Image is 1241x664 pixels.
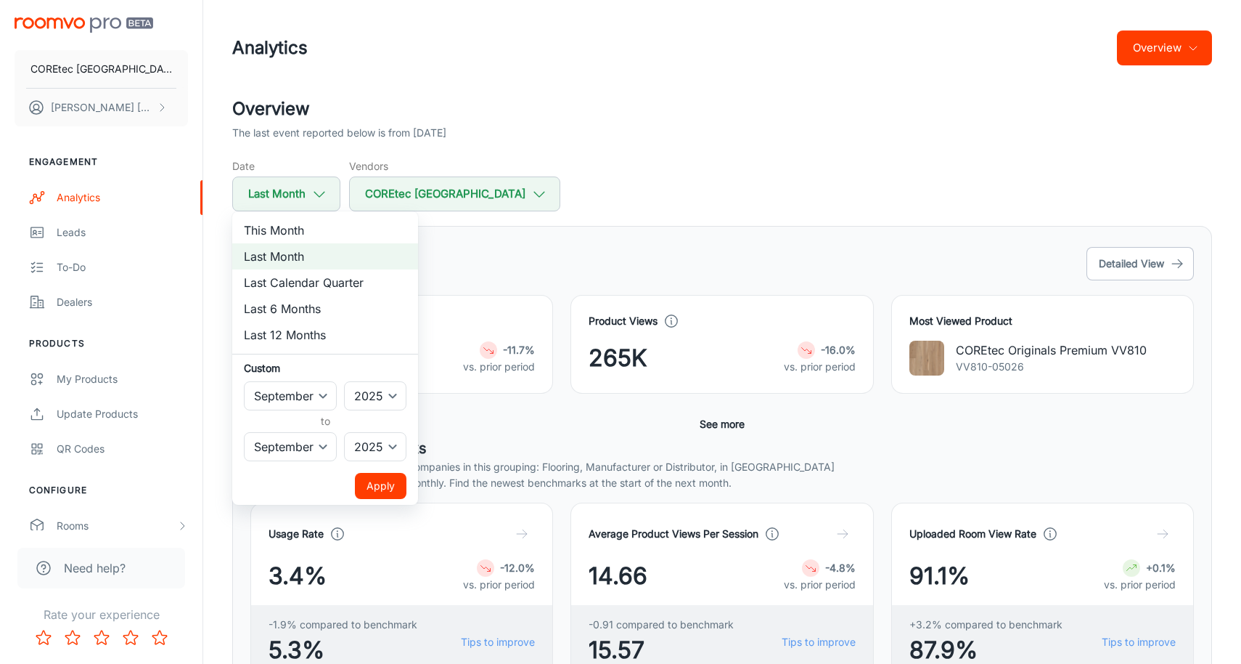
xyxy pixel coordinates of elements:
[232,270,418,296] li: Last Calendar Quarter
[232,243,418,270] li: Last Month
[232,296,418,322] li: Last 6 Months
[244,360,406,376] h6: Custom
[232,217,418,243] li: This Month
[232,322,418,348] li: Last 12 Months
[247,413,404,429] h6: to
[355,473,406,499] button: Apply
